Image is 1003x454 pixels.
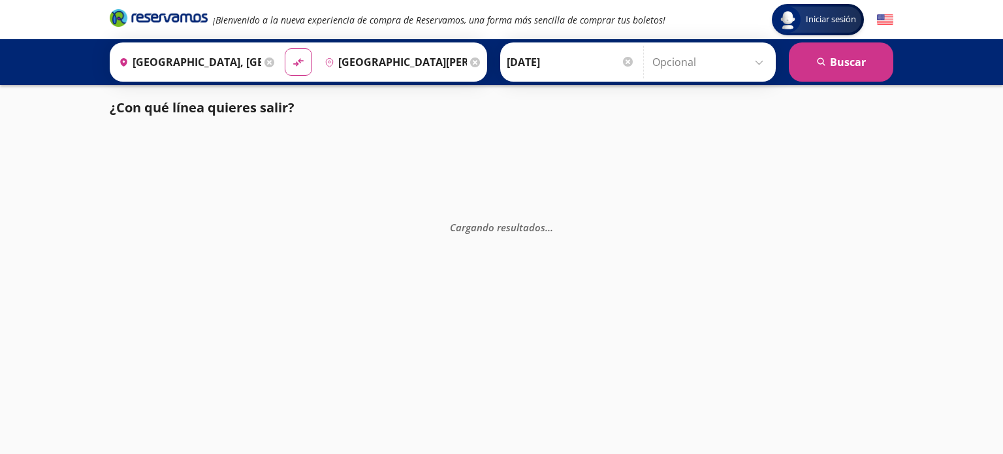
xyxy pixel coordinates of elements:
[110,8,208,31] a: Brand Logo
[110,8,208,27] i: Brand Logo
[801,13,861,26] span: Iniciar sesión
[319,46,467,78] input: Buscar Destino
[550,220,553,233] span: .
[877,12,893,28] button: English
[213,14,665,26] em: ¡Bienvenido a la nueva experiencia de compra de Reservamos, una forma más sencilla de comprar tus...
[789,42,893,82] button: Buscar
[548,220,550,233] span: .
[114,46,261,78] input: Buscar Origen
[545,220,548,233] span: .
[450,220,553,233] em: Cargando resultados
[652,46,769,78] input: Opcional
[110,98,295,118] p: ¿Con qué línea quieres salir?
[507,46,635,78] input: Elegir Fecha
